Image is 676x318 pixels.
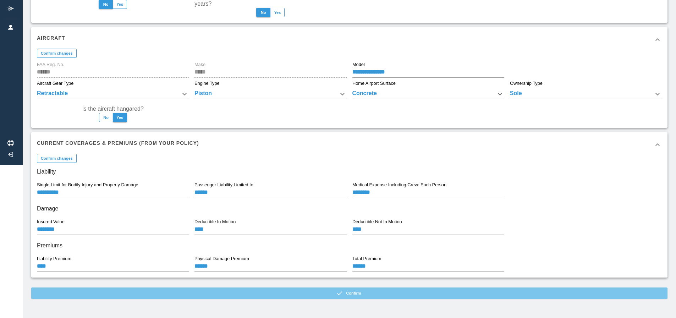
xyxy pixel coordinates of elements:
[113,113,127,122] button: Yes
[31,132,667,158] div: Current Coverages & Premiums (from your policy)
[37,61,64,68] label: FAA Reg. No.
[194,61,205,68] label: Make
[37,80,73,87] label: Aircraft Gear Type
[270,8,285,17] button: Yes
[510,80,543,87] label: Ownership Type
[352,182,446,188] label: Medical Expense Including Crew: Each Person
[37,182,138,188] label: Single Limit for Bodily Injury and Property Damage
[194,80,220,87] label: Engine Type
[37,204,662,214] h6: Damage
[352,219,402,225] label: Deductible Not In Motion
[37,49,77,58] button: Confirm changes
[37,167,662,177] h6: Liability
[194,219,236,225] label: Deductible In Motion
[31,27,667,53] div: Aircraft
[37,154,77,163] button: Confirm changes
[37,89,189,99] div: Retractable
[37,241,662,251] h6: Premiums
[37,34,65,42] h6: Aircraft
[37,139,199,147] h6: Current Coverages & Premiums (from your policy)
[510,89,662,99] div: Sole
[82,105,143,113] label: Is the aircraft hangared?
[352,61,365,68] label: Model
[352,80,396,87] label: Home Airport Surface
[99,113,113,122] button: No
[352,256,381,262] label: Total Premium
[352,89,504,99] div: Concrete
[194,256,249,262] label: Physical Damage Premium
[194,89,346,99] div: Piston
[256,8,270,17] button: No
[194,182,253,188] label: Passenger Liability Limited to
[37,219,65,225] label: Insured Value
[37,256,71,262] label: Liability Premium
[31,287,667,299] button: Confirm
